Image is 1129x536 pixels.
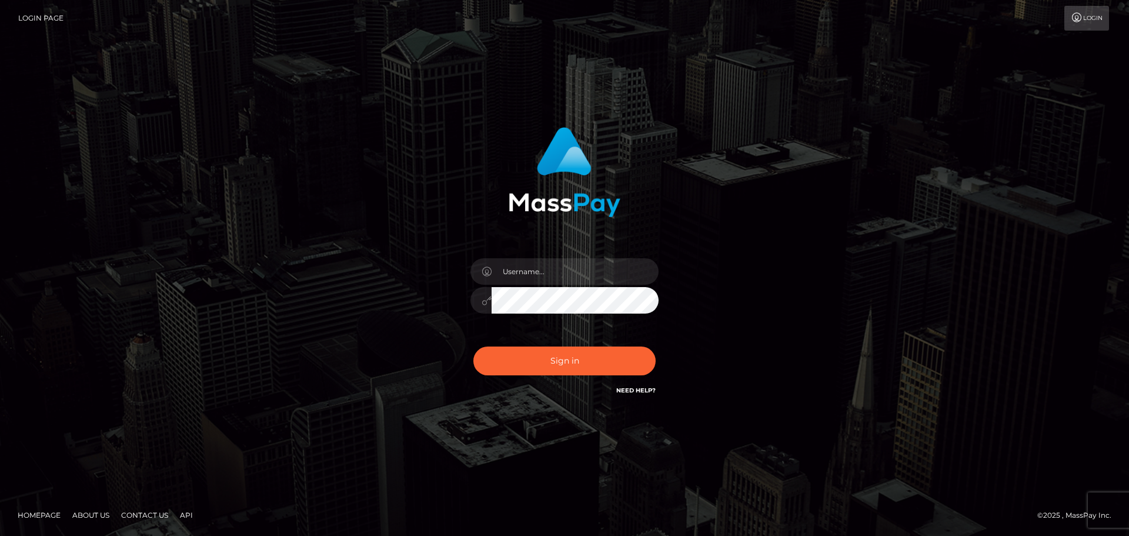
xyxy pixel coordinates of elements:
a: Login [1064,6,1109,31]
a: Contact Us [116,506,173,524]
a: Need Help? [616,387,656,394]
a: Homepage [13,506,65,524]
a: About Us [68,506,114,524]
img: MassPay Login [509,127,620,217]
button: Sign in [473,347,656,375]
a: API [175,506,198,524]
input: Username... [492,258,659,285]
div: © 2025 , MassPay Inc. [1037,509,1120,522]
a: Login Page [18,6,64,31]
